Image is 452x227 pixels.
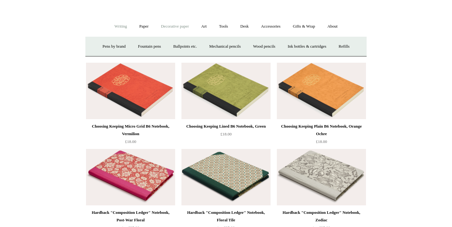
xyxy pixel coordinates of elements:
[183,123,269,130] div: Choosing Keeping Lined B6 Notebook, Green
[322,18,343,35] a: About
[168,38,202,55] a: Ballpoints etc.
[88,209,174,224] div: Hardback "Composition Ledger" Notebook, Post-War Floral
[277,63,366,119] img: Choosing Keeping Plain B6 Notebook, Orange Ochre
[277,149,366,205] a: Hardback "Composition Ledger" Notebook, Zodiac Hardback "Composition Ledger" Notebook, Zodiac
[220,132,232,136] span: £18.00
[287,18,321,35] a: Gifts & Wrap
[132,38,166,55] a: Fountain pens
[213,18,234,35] a: Tools
[235,18,255,35] a: Desk
[316,139,327,144] span: £18.00
[196,18,212,35] a: Art
[88,123,174,138] div: Choosing Keeping Micro Grid B6 Notebook, Vermilion
[86,149,175,205] img: Hardback "Composition Ledger" Notebook, Post-War Floral
[134,18,154,35] a: Paper
[278,123,364,138] div: Choosing Keeping Plain B6 Notebook, Orange Ochre
[277,123,366,148] a: Choosing Keeping Plain B6 Notebook, Orange Ochre £18.00
[97,38,132,55] a: Pens by brand
[86,149,175,205] a: Hardback "Composition Ledger" Notebook, Post-War Floral Hardback "Composition Ledger" Notebook, P...
[277,149,366,205] img: Hardback "Composition Ledger" Notebook, Zodiac
[181,123,271,148] a: Choosing Keeping Lined B6 Notebook, Green £18.00
[125,139,136,144] span: £18.00
[247,38,281,55] a: Wood pencils
[181,63,271,119] a: Choosing Keeping Lined B6 Notebook, Green Choosing Keeping Lined B6 Notebook, Green
[333,38,355,55] a: Refills
[181,149,271,205] a: Hardback "Composition Ledger" Notebook, Floral Tile Hardback "Composition Ledger" Notebook, Flora...
[86,63,175,119] a: Choosing Keeping Micro Grid B6 Notebook, Vermilion Choosing Keeping Micro Grid B6 Notebook, Vermi...
[277,63,366,119] a: Choosing Keeping Plain B6 Notebook, Orange Ochre Choosing Keeping Plain B6 Notebook, Orange Ochre
[183,209,269,224] div: Hardback "Composition Ledger" Notebook, Floral Tile
[86,63,175,119] img: Choosing Keeping Micro Grid B6 Notebook, Vermilion
[256,18,286,35] a: Accessories
[203,38,246,55] a: Mechanical pencils
[155,18,195,35] a: Decorative paper
[181,149,271,205] img: Hardback "Composition Ledger" Notebook, Floral Tile
[86,123,175,148] a: Choosing Keeping Micro Grid B6 Notebook, Vermilion £18.00
[278,209,364,224] div: Hardback "Composition Ledger" Notebook, Zodiac
[181,63,271,119] img: Choosing Keeping Lined B6 Notebook, Green
[109,18,133,35] a: Writing
[282,38,332,55] a: Ink bottles & cartridges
